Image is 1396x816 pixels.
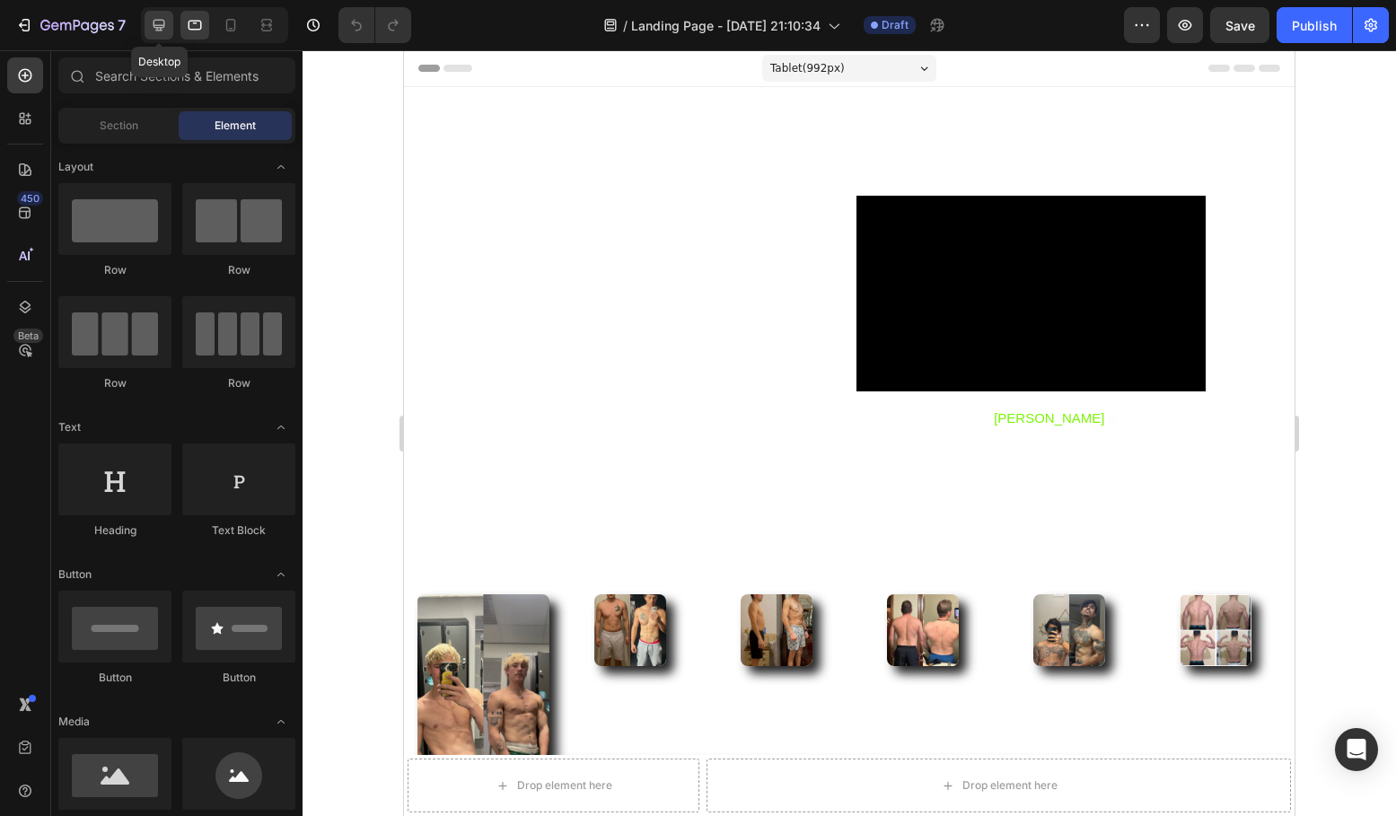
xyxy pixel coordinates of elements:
[1210,7,1269,43] button: Save
[182,375,295,391] div: Row
[590,360,700,375] span: [PERSON_NAME]
[404,50,1295,816] iframe: Design area
[1225,18,1255,33] span: Save
[882,17,909,33] span: Draft
[496,360,791,396] span: ue ha creado para conseguir a los " "
[58,566,92,583] span: Button
[182,670,295,686] div: Button
[776,544,847,616] img: image_demo.jpg
[58,375,171,391] div: Row
[502,402,752,438] strong: El TIEMPO, el DESCONOCIMIENTO y la ALIMENTACIÓN
[558,728,654,742] div: Drop element here
[58,419,81,435] span: Text
[58,714,90,730] span: Media
[100,118,138,134] span: Section
[182,522,295,539] div: Text Block
[58,670,171,686] div: Button
[179,75,712,120] span: METODO TRIANGULO
[58,57,295,93] input: Search Sections & Elements
[215,118,256,134] span: Element
[13,329,43,343] div: Beta
[58,262,171,278] div: Row
[1335,728,1378,771] div: Open Intercom Messenger
[338,7,411,43] div: Undo/Redo
[452,145,802,342] iframe: Video
[463,360,590,375] span: Este es el Método de
[93,147,435,211] strong: TE AYUDO A PERDER DE 2-5 KG DE GRASA Y AUMENTAR MUSCULO EN TU PRIMER MES
[623,16,628,35] span: /
[13,702,274,750] a: ¡QUIERO ESTOS RESULTADOS PARA MI!
[17,191,43,206] div: 450
[267,707,295,736] span: Toggle open
[7,7,134,43] button: 7
[1292,16,1337,35] div: Publish
[483,544,555,616] img: image_demo.jpg
[267,560,295,589] span: Toggle open
[337,544,408,616] img: image_demo.jpg
[585,382,628,397] strong: vencer
[665,382,753,397] strong: tres malignos
[58,522,171,539] div: Heading
[705,360,712,375] span: q
[267,153,295,181] span: Toggle open
[629,544,701,616] img: image_demo.jpg
[58,159,93,175] span: Layout
[1277,7,1352,43] button: Publish
[118,14,126,36] p: 7
[267,413,295,442] span: Toggle open
[15,660,347,683] span: Mis alumnos ya están consiguiendo resultados en tiempo récord.
[13,544,145,643] img: image_demo.jpg
[182,262,295,278] div: Row
[631,16,821,35] span: Landing Page - [DATE] 21:10:34
[190,544,262,616] img: image_demo.jpg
